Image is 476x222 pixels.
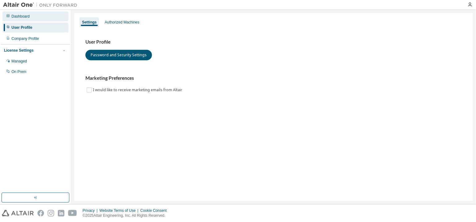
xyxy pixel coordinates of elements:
button: Password and Security Settings [85,50,152,60]
div: Dashboard [11,14,30,19]
img: instagram.svg [48,210,54,216]
img: Altair One [3,2,80,8]
div: Authorized Machines [105,20,139,25]
h3: User Profile [85,39,462,45]
div: Company Profile [11,36,39,41]
div: Settings [82,20,97,25]
img: linkedin.svg [58,210,64,216]
div: Managed [11,59,27,64]
p: © 2025 Altair Engineering, Inc. All Rights Reserved. [83,213,171,218]
img: youtube.svg [68,210,77,216]
div: Privacy [83,208,99,213]
img: altair_logo.svg [2,210,34,216]
div: Cookie Consent [140,208,170,213]
div: User Profile [11,25,32,30]
div: License Settings [4,48,33,53]
h3: Marketing Preferences [85,75,462,81]
div: Website Terms of Use [99,208,140,213]
div: On Prem [11,69,26,74]
label: I would like to receive marketing emails from Altair [93,86,184,94]
img: facebook.svg [37,210,44,216]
